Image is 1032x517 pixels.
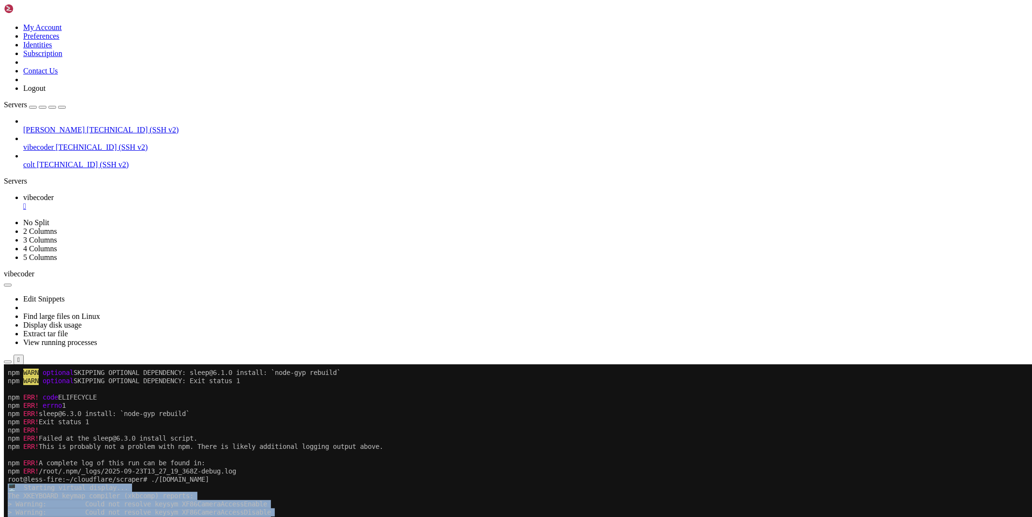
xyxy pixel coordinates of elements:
a:  [23,202,1028,211]
span: code [39,29,54,36]
a: My Account [23,23,62,31]
x-row: Chrome is available: Google Chrome 140.0.7339.185 [4,291,906,300]
x-row: Virtual display :99 is running [4,283,906,291]
span: ERR! [19,37,35,45]
x-row: SKIPPING OPTIONAL DEPENDENCY: Exit status 1 [4,12,906,20]
x-row: > Warning: Could not resolve keysym XF86PreviousElement [4,168,906,176]
span: WARN [19,12,35,20]
span: vibecoder [4,270,34,278]
span: ERR! [19,78,35,86]
x-row: at Module.require (internal/modules/cjs/loader.js:887:19) [4,398,906,406]
x-row: > Warning: Could not resolve keysym XF86CameraAccessDisable [4,144,906,152]
x-row: > Warning: Could not resolve keysym XF86SingleRangeRadar [4,217,906,226]
x-row: SKIPPING OPTIONAL DEPENDENCY: sleep@6.1.0 install: `node-gyp rebuild` [4,4,906,12]
x-row: at Module.load (internal/modules/cjs/loader.js:863:32) [4,382,906,390]
a: 4 Columns [23,244,57,253]
x-row: The XKEYBOARD keymap compiler (xkbcomp) reports: [4,127,906,135]
x-row: root@less-fire:~/cloudflare/scraper# ./[DOMAIN_NAME] [4,111,906,119]
x-row: SyntaxError: Unexpected token '.' [4,349,906,357]
span: ERR! [19,29,35,37]
x-row: Exit status 1 [4,53,906,61]
x-row: ELIFECYCLE [4,29,906,37]
x-row: > Warning: Could not resolve keysym XF86AutopilotEngageToggle [4,176,906,185]
a: Edit Snippets [23,295,65,303]
span: ⚙️ sleep [1/2] [4,316,62,324]
x-row: A complete log of this run can be found in: [4,94,906,102]
x-row: at Object.<anonymous> (/usr/share/nodejs/gauge/lib/index.js:5:18) [4,415,906,423]
x-row: > Warning: Could not resolve keysym XF86NavInfo [4,267,906,275]
span: ERR! [19,61,35,70]
a: Subscription [23,49,62,57]
span: v1.2.22 (6bafe260) [46,308,116,316]
x-row: > Warning: Could not resolve keysym XF86NavChart [4,201,906,209]
span: 📦 [4,300,12,308]
a: Identities [23,41,52,49]
a: 2 Columns [23,227,57,235]
x-row: > Warning: Could not resolve keysym XF86NextElement [4,160,906,168]
x-row: const ev = opts?.alwaysLast ? 'afterExit' : 'exit'; [4,324,906,332]
a: [PERSON_NAME] [TECHNICAL_ID] (SSH v2) [23,126,1028,134]
span: npm [4,70,15,78]
x-row: at Module._compile (internal/modules/cjs/loader.js:963:27) [4,365,906,373]
x-row: > Warning: Could not resolve keysym XF86CameraAccessToggle [4,152,906,160]
a: colt [TECHNICAL_ID] (SSH v2) [23,160,1028,169]
x-row: Failed at the sleep@6.3.0 install script. [4,70,906,78]
x-row: at Function.Module._load (internal/modules/cjs/loader.js:708:14) [4,390,906,398]
x-row: > Warning: Could not resolve keysym XF86DualRangeRadar [4,226,906,234]
span: vibecoder [23,143,54,151]
a: Servers [4,101,66,109]
div:  [17,356,20,363]
x-row: sleep@6.3.0 install: `node-gyp rebuild` [4,45,906,53]
span: npm [4,45,15,53]
span: [PERSON_NAME] [23,126,85,134]
span: WARN [19,4,35,12]
span: ERR! [19,94,35,102]
a: View running processes [23,338,97,346]
x-row: Errors from xkbcomp are not fatal to the X server [4,275,906,283]
a: 3 Columns [23,236,57,244]
a: 5 Columns [23,253,57,261]
a: No Split [23,218,49,227]
span: ERR! [19,102,35,111]
span: Servers [4,101,27,109]
div: Servers [4,177,1028,186]
li: [PERSON_NAME] [TECHNICAL_ID] (SSH v2) [23,117,1028,134]
a: Find large files on Linux [23,312,100,320]
span: optional [39,12,70,20]
span: npm [4,37,15,45]
x-row: > Warning: Could not resolve keysym XF86Sos [4,193,906,201]
x-row: > Warning: Could not resolve keysym XF86RadarOverlay [4,234,906,242]
x-row: > Warning: Could not resolve keysym XF86FishingChart [4,209,906,217]
x-row: at wrapSafe (internal/modules/cjs/loader.js:915:16) [4,357,906,365]
x-row: > Warning: Could not resolve keysym XF86SidevuSonar [4,258,906,267]
span: npm [4,94,15,102]
span: npm [4,4,15,12]
a: Display disk usage [23,321,82,329]
span: [TECHNICAL_ID] (SSH v2) [37,160,129,169]
a: Logout [23,84,45,92]
button:  [14,355,24,365]
span: ✅ [4,291,12,300]
x-row: at Object.Module._extensions..js (internal/modules/cjs/loader.js:1027:10) [4,431,906,439]
span: npm [4,29,15,37]
span: npm [4,61,15,70]
span: npm [4,102,15,111]
x-row: 1 [4,37,906,45]
span: ERR! [19,45,35,53]
x-row: at require (internal/modules/cjs/helpers.js:74:18) [4,406,906,415]
x-row: > Warning: Could not resolve keysym XF86TraditionalSonar [4,242,906,250]
li: colt [TECHNICAL_ID] (SSH v2) [23,152,1028,169]
span: npm [4,78,15,86]
li: vibecoder [TECHNICAL_ID] (SSH v2) [23,134,1028,152]
span: ✅ [4,283,12,291]
a: vibecoder [23,193,1028,211]
x-row: > Warning: Could not resolve keysym XF86ClearvuSonar [4,250,906,258]
span: : [23,447,27,455]
x-row: /usr/share/nodejs/signal-exit/dist/cjs/index.js:162 [4,316,906,324]
span: colt [23,160,35,169]
span: [TECHNICAL_ID] (SSH v2) [87,126,179,134]
a: vibecoder [TECHNICAL_ID] (SSH v2) [23,143,1028,152]
span: error [4,447,23,455]
x-row: ^ [4,332,906,341]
